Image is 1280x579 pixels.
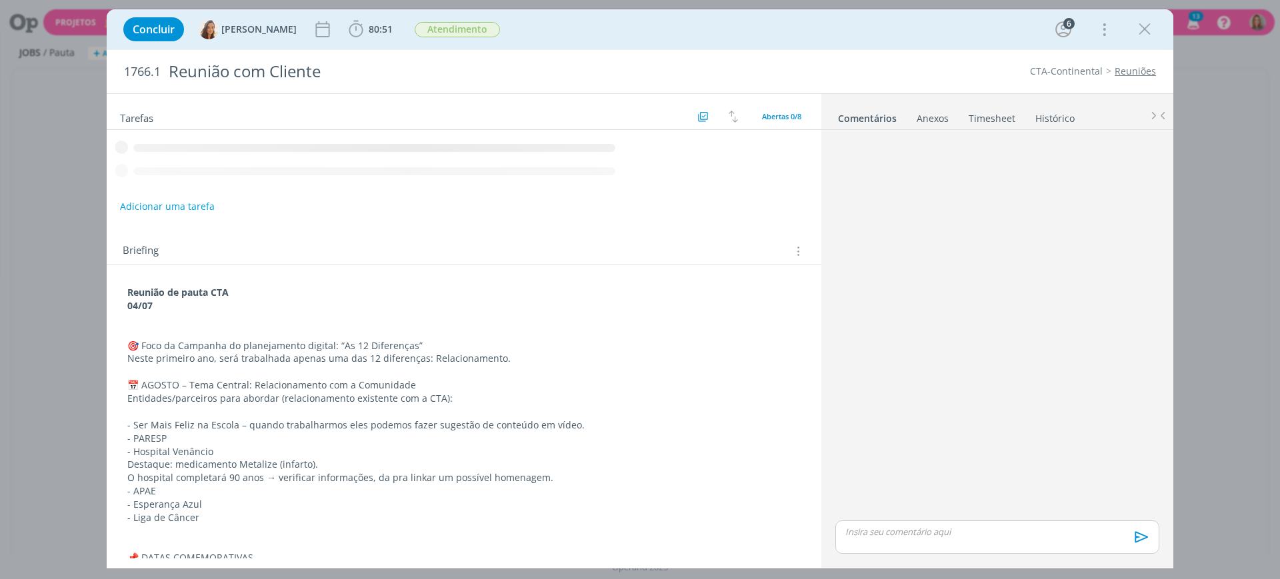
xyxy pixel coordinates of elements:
[127,471,801,484] p: O hospital completará 90 anos → verificar informações, da pra linkar um possível homenagem.
[968,106,1016,125] a: Timesheet
[1030,65,1103,77] a: CTA-Continental
[199,19,297,39] button: V[PERSON_NAME]
[1115,65,1156,77] a: Reuniões
[1063,18,1075,29] div: 6
[127,339,801,352] p: 🎯 Foco da Campanha do planejamento digital: “As 12 Diferenças”
[1053,19,1074,40] button: 6
[369,23,393,35] span: 80:51
[163,55,721,88] div: Reunião com Cliente
[762,111,801,121] span: Abertas 0/8
[917,112,949,125] div: Anexos
[123,243,159,260] span: Briefing
[127,432,801,445] p: - PARESP
[127,378,801,392] p: 📅 AGOSTO – Tema Central: Relacionamento com a Comunidade
[127,392,801,405] p: Entidades/parceiros para abordar (relacionamento existente com a CTA):
[415,22,500,37] span: Atendimento
[1035,106,1075,125] a: Histórico
[127,299,153,312] strong: 04/07
[837,106,897,125] a: Comentários
[127,551,801,564] p: 📌 DATAS COMEMORATIVAS
[107,9,1173,568] div: dialog
[127,418,801,432] p: - Ser Mais Feliz na Escola – quando trabalharmos eles podemos fazer sugestão de conteúdo em vídeo.
[127,286,229,298] strong: Reunião de pauta CTA
[127,484,801,498] p: - APAE
[119,195,215,219] button: Adicionar uma tarefa
[127,445,801,458] p: - Hospital Venâncio
[221,25,297,34] span: [PERSON_NAME]
[345,19,396,40] button: 80:51
[127,511,801,524] p: - Liga de Câncer
[123,17,184,41] button: Concluir
[124,65,161,79] span: 1766.1
[127,498,801,511] p: - Esperança Azul
[414,21,501,38] button: Atendimento
[127,458,801,471] p: Destaque: medicamento Metalize (infarto).
[199,19,219,39] img: V
[120,109,153,125] span: Tarefas
[729,111,738,123] img: arrow-down-up.svg
[127,352,801,365] p: Neste primeiro ano, será trabalhada apenas uma das 12 diferenças: Relacionamento.
[133,24,175,35] span: Concluir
